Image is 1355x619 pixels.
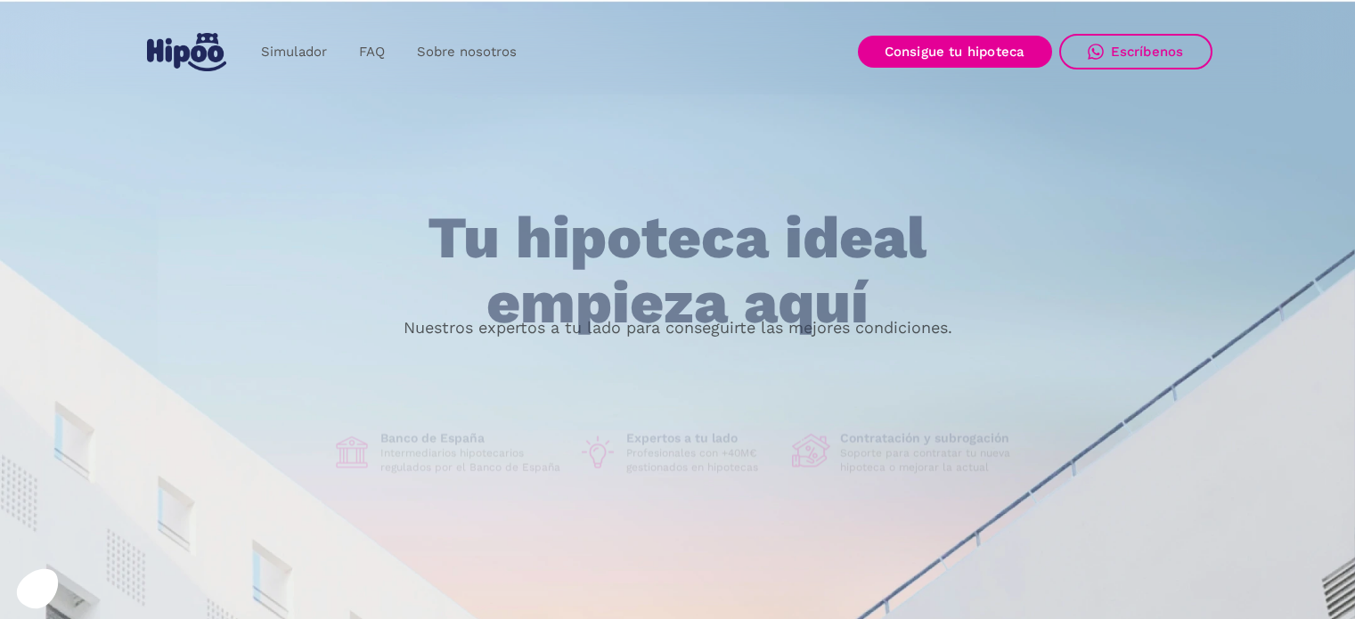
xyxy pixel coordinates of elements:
a: Simulador [245,35,343,69]
a: Consigue tu hipoteca [858,36,1052,68]
a: FAQ [343,35,401,69]
a: Escríbenos [1059,34,1212,69]
h1: Contratación y subrogación [840,430,1024,446]
h1: Banco de España [380,430,564,446]
h1: Tu hipoteca ideal empieza aquí [339,206,1015,335]
h1: Expertos a tu lado [626,430,778,446]
p: Nuestros expertos a tu lado para conseguirte las mejores condiciones. [404,321,952,335]
p: Intermediarios hipotecarios regulados por el Banco de España [380,446,564,475]
p: Soporte para contratar tu nueva hipoteca o mejorar la actual [840,446,1024,475]
a: Sobre nosotros [401,35,533,69]
div: Escríbenos [1111,44,1184,60]
a: home [143,26,231,78]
